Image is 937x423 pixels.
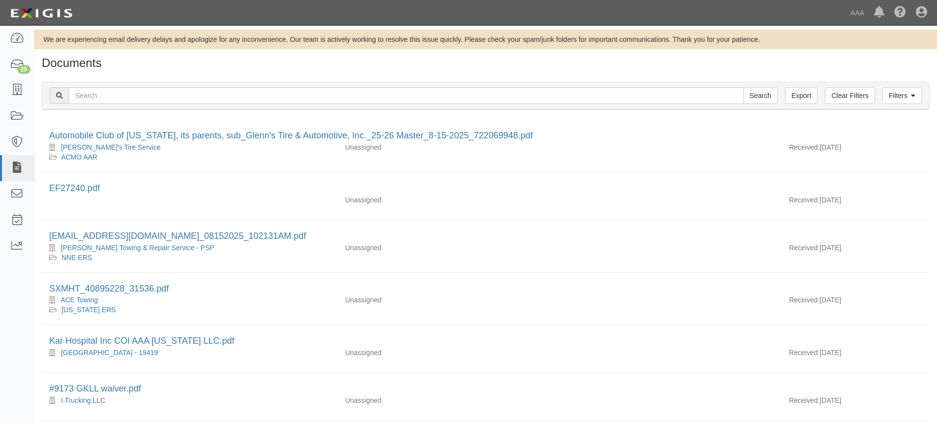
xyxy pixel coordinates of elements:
[61,396,105,404] a: I Trucking LLC
[782,195,930,210] div: [DATE]
[338,195,560,205] div: Unassigned
[743,87,778,104] input: Search
[782,295,930,310] div: [DATE]
[49,231,306,241] a: [EMAIL_ADDRESS][DOMAIN_NAME]_08152025_102131AM.pdf
[49,142,331,152] div: Greg's Tire Service
[34,34,937,44] div: We are experiencing email delivery delays and apologize for any inconvenience. Our team is active...
[61,254,92,261] a: NNE ERS
[782,142,930,157] div: [DATE]
[49,348,331,358] div: Kar Hospital - 19419
[49,335,922,348] div: Kar Hospital Inc COI AAA Texas LLC.pdf
[49,182,922,195] div: EF27240.pdf
[49,152,331,162] div: ACMO AAR
[49,230,922,243] div: noreplyscans@pnlsolutions.net_08152025_102131AM.pdf
[846,3,869,23] a: AAA
[49,395,331,405] div: I Trucking LLC
[789,243,819,253] p: Received:
[782,348,930,362] div: [DATE]
[49,130,922,142] div: Automobile Club of Missouri, its parents, sub_Glenn's Tire & Automotive, Inc._25-26 Master_8-15-2...
[789,395,819,405] p: Received:
[789,142,819,152] p: Received:
[49,130,533,140] a: Automobile Club of [US_STATE], its parents, sub_Glenn's Tire & Automotive, Inc._25-26 Master_8-15...
[42,57,930,69] h1: Documents
[49,336,235,346] a: Kar Hospital Inc COI AAA [US_STATE] LLC.pdf
[338,395,560,405] div: Unassigned
[338,243,560,253] div: Unassigned
[560,395,782,396] div: Effective - Expiration
[49,253,331,262] div: NNE ERS
[782,395,930,410] div: [DATE]
[782,243,930,258] div: [DATE]
[49,284,169,293] a: SXMHT_40895228_31536.pdf
[789,348,819,358] p: Received:
[789,295,819,305] p: Received:
[825,87,875,104] a: Clear Filters
[338,348,560,358] div: Unassigned
[69,87,744,104] input: Search
[560,142,782,143] div: Effective - Expiration
[49,384,141,393] a: #9173 GKLL waiver.pdf
[882,87,922,104] a: Filters
[61,153,97,161] a: ACMO AAR
[7,4,75,22] img: logo-5460c22ac91f19d4615b14bd174203de0afe785f0fc80cf4dbbc73dc1793850b.png
[894,7,906,19] i: Help Center - Complianz
[49,283,922,295] div: SXMHT_40895228_31536.pdf
[61,244,214,252] a: [PERSON_NAME] Towing & Repair Service - PSP
[789,195,819,205] p: Received:
[60,296,98,304] a: ACE Towing
[560,348,782,348] div: Effective - Expiration
[49,383,922,395] div: #9173 GKLL waiver.pdf
[49,295,331,305] div: ACE Towing
[338,142,560,152] div: Unassigned
[17,65,30,74] div: 20
[61,143,161,151] a: [PERSON_NAME]'s Tire Service
[49,305,331,315] div: Alabama ERS
[338,295,560,305] div: Unassigned
[49,243,331,253] div: Morgan's Towing & Repair Service - PSP
[785,87,817,104] a: Export
[61,349,158,357] a: [GEOGRAPHIC_DATA] - 19419
[61,306,116,314] a: [US_STATE] ERS
[49,183,100,193] a: EF27240.pdf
